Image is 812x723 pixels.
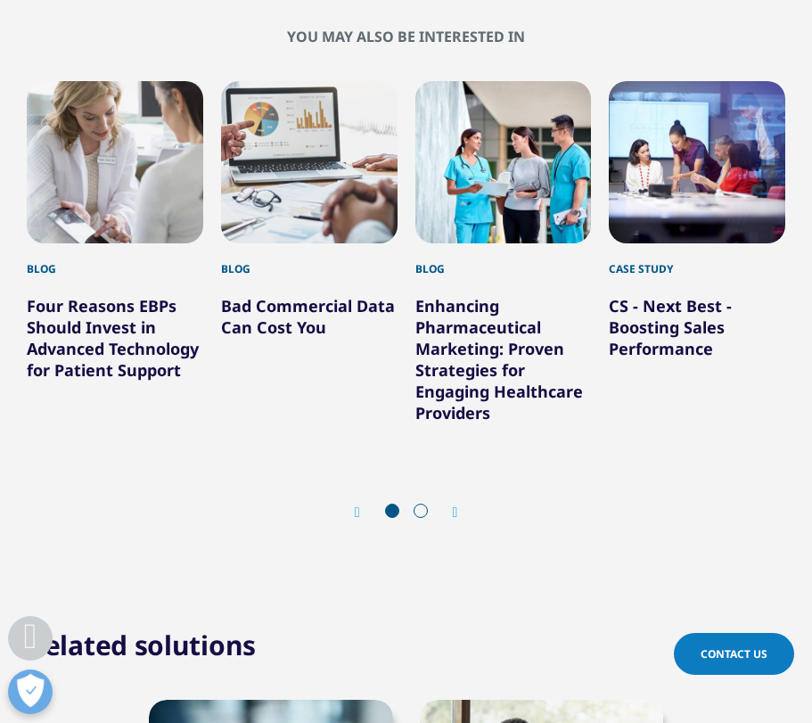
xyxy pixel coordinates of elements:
h2: Related solutions [27,628,256,663]
div: Blog [221,243,398,277]
span: Contact Us [701,646,767,661]
div: 2 / 6 [221,81,398,423]
a: Enhancing Pharmaceutical Marketing: Proven Strategies for Engaging Healthcare Providers [415,295,583,423]
div: Case Study [609,243,785,277]
div: 3 / 6 [415,81,592,423]
a: CS - Next Best - Boosting Sales Performance [609,295,732,359]
a: Contact Us [674,633,794,675]
div: Previous slide [355,504,378,521]
button: Open Preferences [8,670,53,714]
div: 4 / 6 [609,81,785,423]
div: Next slide [435,504,458,521]
h2: You may also be interested in [27,28,785,45]
a: Bad Commercial Data Can Cost You [221,295,395,338]
div: Blog [27,243,203,277]
a: Four Reasons EBPs Should Invest in Advanced Technology for Patient Support [27,295,199,381]
div: 1 / 6 [27,81,203,423]
div: Blog [415,243,592,277]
